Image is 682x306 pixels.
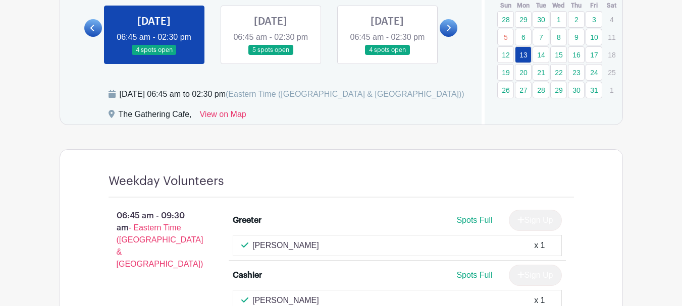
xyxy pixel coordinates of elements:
th: Thu [567,1,585,11]
a: 23 [568,64,585,81]
span: Spots Full [456,216,492,224]
a: 30 [533,11,549,28]
span: Spots Full [456,271,492,279]
a: 5 [497,29,514,45]
a: 29 [515,11,532,28]
a: 3 [586,11,602,28]
a: 9 [568,29,585,45]
a: 30 [568,82,585,98]
a: 16 [568,46,585,63]
p: 11 [603,29,620,45]
div: [DATE] 06:45 am to 02:30 pm [120,88,464,100]
a: 6 [515,29,532,45]
span: (Eastern Time ([GEOGRAPHIC_DATA] & [GEOGRAPHIC_DATA])) [226,90,464,98]
a: 20 [515,64,532,81]
p: 06:45 am - 09:30 am [92,206,217,274]
p: [PERSON_NAME] [252,239,319,252]
a: 28 [497,11,514,28]
a: 24 [586,64,602,81]
a: 2 [568,11,585,28]
a: View on Map [199,108,246,125]
a: 12 [497,46,514,63]
th: Sat [603,1,620,11]
h4: Weekday Volunteers [109,174,224,189]
span: - Eastern Time ([GEOGRAPHIC_DATA] & [GEOGRAPHIC_DATA]) [117,223,203,268]
div: Cashier [233,269,262,281]
th: Fri [585,1,603,11]
th: Tue [532,1,550,11]
p: 4 [603,12,620,27]
a: 29 [550,82,567,98]
a: 19 [497,64,514,81]
p: 18 [603,47,620,63]
div: Greeter [233,214,261,226]
a: 31 [586,82,602,98]
a: 1 [550,11,567,28]
p: 25 [603,65,620,80]
a: 22 [550,64,567,81]
a: 15 [550,46,567,63]
a: 8 [550,29,567,45]
a: 21 [533,64,549,81]
a: 14 [533,46,549,63]
a: 10 [586,29,602,45]
a: 27 [515,82,532,98]
p: 1 [603,82,620,98]
a: 7 [533,29,549,45]
a: 13 [515,46,532,63]
a: 17 [586,46,602,63]
a: 26 [497,82,514,98]
a: 28 [533,82,549,98]
div: x 1 [534,239,545,252]
div: The Gathering Cafe, [119,108,192,125]
th: Sun [497,1,514,11]
th: Mon [514,1,532,11]
th: Wed [550,1,567,11]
